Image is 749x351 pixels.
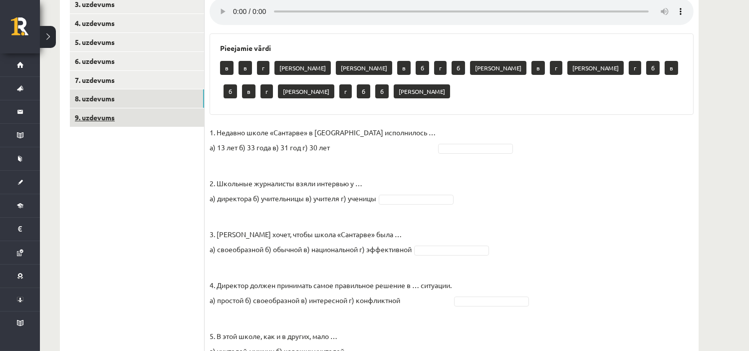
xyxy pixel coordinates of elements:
p: в [665,61,678,75]
p: 4. Директор должен принимать самое правильное решение в … ситуации. а) простой б) своеобразной в)... [210,263,452,308]
p: б [646,61,660,75]
p: б [416,61,429,75]
p: б [357,84,370,98]
p: г [257,61,269,75]
p: [PERSON_NAME] [394,84,450,98]
h3: Pieejamie vārdi [220,44,683,52]
p: в [397,61,411,75]
p: 1. Недавно школе «Сантарве» в [GEOGRAPHIC_DATA] исполнилось … а) 13 лет б) 33 года в) 31 год г) 3... [210,125,436,155]
a: 7. uzdevums [70,71,204,89]
p: в [239,61,252,75]
p: б [452,61,465,75]
p: 2. Школьные журналисты взяли интервью у … а) директора б) учительницы в) учителя г) ученицы [210,161,376,206]
a: 6. uzdevums [70,52,204,70]
p: б [224,84,237,98]
p: б [375,84,389,98]
p: г [339,84,352,98]
p: в [220,61,234,75]
p: г [550,61,562,75]
p: [PERSON_NAME] [470,61,526,75]
a: 9. uzdevums [70,108,204,127]
p: г [434,61,447,75]
p: [PERSON_NAME] [336,61,392,75]
p: [PERSON_NAME] [274,61,331,75]
p: [PERSON_NAME] [278,84,334,98]
p: г [260,84,273,98]
p: 3. [PERSON_NAME] хочет, чтобы школа «Сантарве» была … а) своеобразной б) обычной в) национальной ... [210,212,412,257]
p: г [629,61,641,75]
a: Rīgas 1. Tālmācības vidusskola [11,17,40,42]
p: [PERSON_NAME] [567,61,624,75]
a: 5. uzdevums [70,33,204,51]
p: в [531,61,545,75]
a: 4. uzdevums [70,14,204,32]
a: 8. uzdevums [70,89,204,108]
p: в [242,84,255,98]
